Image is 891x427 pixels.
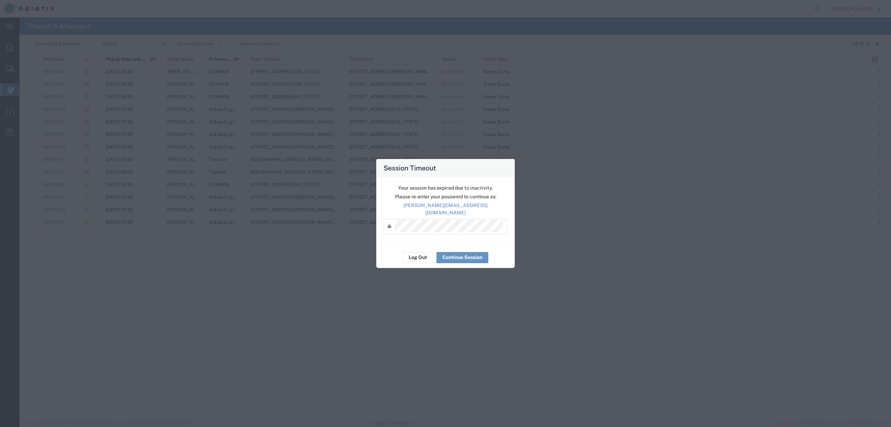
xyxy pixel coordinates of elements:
p: Please re-enter your password to continue as: [384,193,507,200]
button: Log Out [403,252,433,263]
h4: Session Timeout [384,163,436,173]
p: [PERSON_NAME][EMAIL_ADDRESS][DOMAIN_NAME] [384,202,507,216]
p: Your session has expired due to inactivity. [384,184,507,192]
button: Continue Session [436,252,488,263]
